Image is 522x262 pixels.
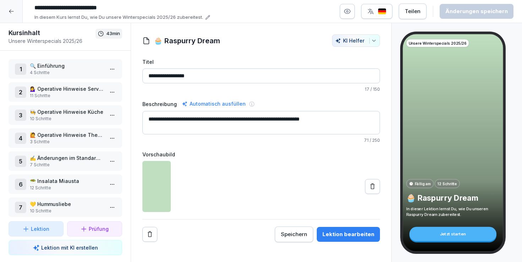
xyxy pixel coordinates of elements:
[30,177,104,185] p: 🥗 Insalata Miausta
[142,100,177,108] label: Beschreibung
[15,110,26,121] div: 3
[9,59,122,79] div: 1🔍 Einführung4 Schritte
[9,29,96,37] h1: Kursinhalt
[30,162,104,168] p: 7 Schritte
[9,221,64,236] button: Lektion
[30,69,104,76] p: 4 Schritte
[41,244,98,251] p: Lektion mit KI erstellen
[445,7,508,15] div: Änderungen speichern
[34,14,203,21] p: In diesem Kurs lernst Du, wie Du unsere Winterspecials 2025/26 zubereitest.
[9,174,122,194] div: 6🥗 Insalata Miausta12 Schritte
[31,225,49,233] p: Lektion
[30,200,104,208] p: 💛 Hummusliebe
[142,137,380,144] p: / 250
[332,34,380,47] button: KI Helfer
[9,105,122,125] div: 3🧑‍🍳 Operative Hinweise Küche10 Schritte
[15,63,26,75] div: 1
[317,227,380,242] button: Lektion bearbeiten
[67,221,122,236] button: Prüfung
[30,131,104,139] p: 🙋 Operative Hinweise Theke
[437,181,457,186] p: 12 Schritte
[142,161,171,212] img: lifggwuv5y3ksz36lkd90kor.png
[30,85,104,93] p: 💁‍♀️ Operative Hinweise Service
[9,240,122,255] button: Lektion mit KI erstellen
[440,4,513,19] button: Änderungen speichern
[30,208,104,214] p: 10 Schritte
[15,133,26,144] div: 4
[30,154,104,162] p: ✍️ Änderungen im Standard Sortiment
[142,227,157,242] button: Remove
[414,181,430,186] p: Fällig am
[15,179,26,190] div: 6
[9,197,122,217] div: 7💛 Hummusliebe10 Schritte
[406,206,499,217] p: In dieser Lektion lernst Du, wie Du unseren Raspurry Dream zubereitest.
[15,202,26,213] div: 7
[30,93,104,99] p: 11 Schritte
[322,230,374,238] div: Lektion bearbeiten
[9,37,96,45] p: Unsere Winterspecials 2025/26
[275,227,313,242] button: Speichern
[15,156,26,167] div: 5
[30,116,104,122] p: 10 Schritte
[30,139,104,145] p: 3 Schritte
[9,151,122,171] div: 5✍️ Änderungen im Standard Sortiment7 Schritte
[335,38,377,44] div: KI Helfer
[409,227,496,241] div: Jetzt starten
[399,4,426,19] button: Teilen
[180,100,247,108] div: Automatisch ausfüllen
[405,7,420,15] div: Teilen
[9,82,122,102] div: 2💁‍♀️ Operative Hinweise Service11 Schritte
[9,128,122,148] div: 4🙋 Operative Hinweise Theke3 Schritte
[365,87,369,92] span: 17
[30,185,104,191] p: 12 Schritte
[408,40,466,46] p: Unsere Winterspecials 2025/26
[406,193,499,203] p: 🧁 Raspurry Dream
[142,151,380,158] label: Vorschaubild
[142,86,380,93] p: / 150
[142,58,380,66] label: Titel
[154,35,220,46] h1: 🧁 Raspurry Dream
[30,108,104,116] p: 🧑‍🍳 Operative Hinweise Küche
[364,138,369,143] span: 71
[281,230,307,238] div: Speichern
[378,8,386,15] img: de.svg
[15,87,26,98] div: 2
[89,225,109,233] p: Prüfung
[106,30,120,37] p: 43 min
[30,62,104,69] p: 🔍 Einführung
